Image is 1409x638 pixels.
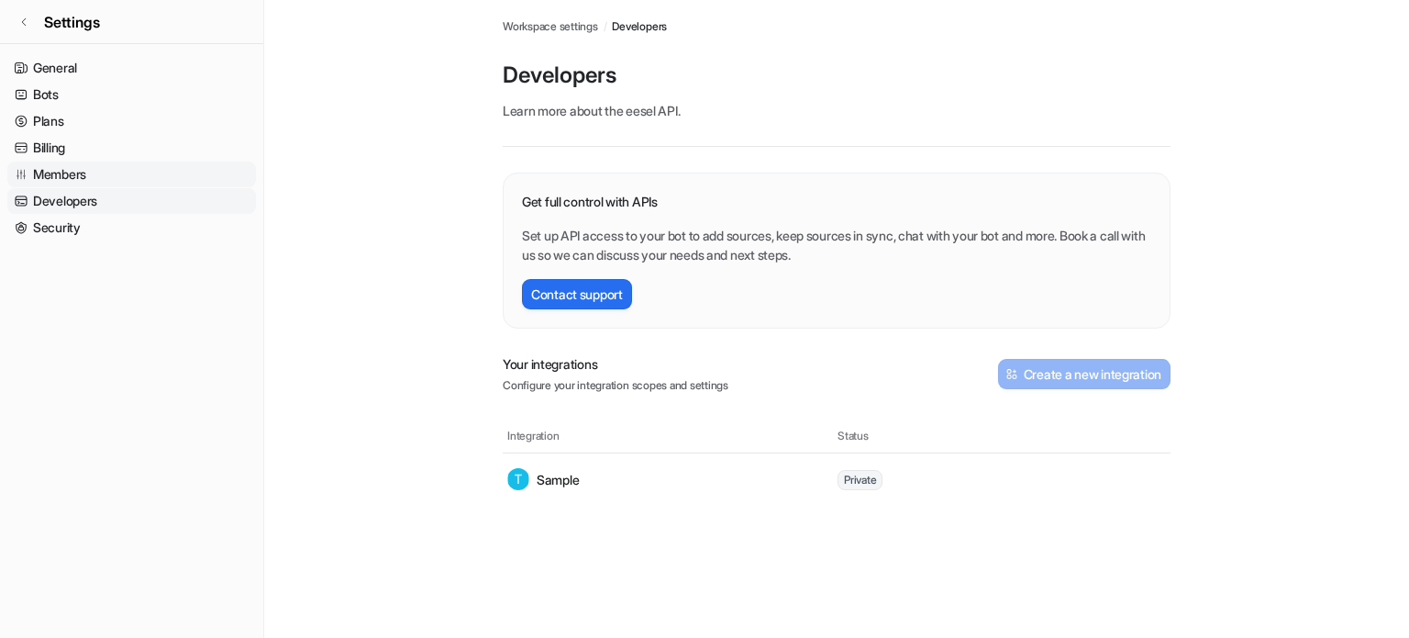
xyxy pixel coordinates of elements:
[604,18,607,35] span: /
[522,279,632,309] button: Contact support
[7,162,256,187] a: Members
[7,55,256,81] a: General
[7,135,256,161] a: Billing
[503,354,728,374] p: Your integrations
[522,226,1151,264] p: Set up API access to your bot to add sources, keep sources in sync, chat with your bot and more. ...
[7,82,256,107] a: Bots
[998,359,1170,389] button: Create a new integration
[1024,364,1161,384] h2: Create a new integration
[626,103,677,118] a: eesel API
[506,427,837,445] th: Integration
[7,188,256,214] a: Developers
[503,61,1170,90] p: Developers
[503,103,680,118] span: Learn more about the .
[503,377,728,394] p: Configure your integration scopes and settings
[837,427,1167,445] th: Status
[537,470,579,489] p: Sample
[503,18,598,35] a: Workspace settings
[7,215,256,241] a: Security
[44,11,100,33] span: Settings
[522,192,1151,211] p: Get full control with APIs
[838,470,882,490] span: Private
[612,18,667,35] a: Developers
[7,108,256,134] a: Plans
